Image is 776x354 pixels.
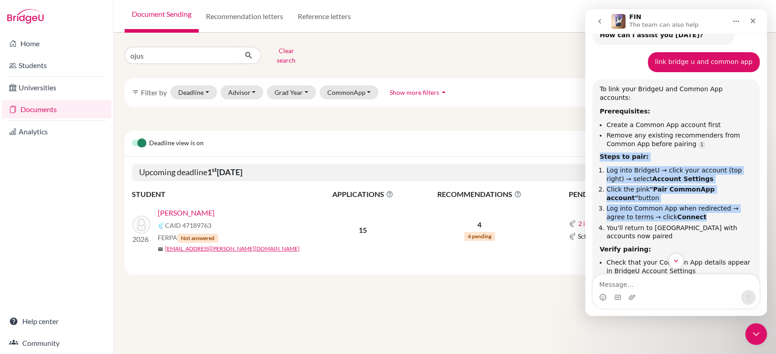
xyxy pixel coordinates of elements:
[2,312,111,330] a: Help center
[125,47,237,64] input: Find student by name...
[132,88,139,96] i: filter_list
[2,123,111,141] a: Analytics
[2,34,111,53] a: Home
[92,204,121,211] b: Connect
[43,285,50,292] button: Upload attachment
[220,85,264,99] button: Advisor
[569,233,576,240] img: Common App logo
[390,88,439,96] span: Show more filters
[158,233,218,243] span: FERPA
[21,177,130,192] b: "Pair CommonApp account"
[158,222,165,229] img: Common App logo
[212,166,217,173] sup: st
[412,189,546,200] span: RECOMMENDATIONS
[439,88,448,97] i: arrow_drop_up
[2,56,111,74] a: Students
[2,334,111,352] a: Community
[569,189,692,200] span: PENDING DOCS
[141,88,167,97] span: Filter by
[320,85,379,99] button: CommonApp
[158,207,215,218] a: [PERSON_NAME]
[156,281,170,295] button: Send a message…
[15,236,66,244] b: Verify pairing:
[21,195,167,212] li: Log into Common App when redirected → agree to terms → click
[15,76,167,93] div: To link your BridgeU and Common App accounts:
[158,246,163,252] span: mail
[132,234,150,245] p: 2026
[7,70,175,339] div: FIN says…
[569,220,576,227] img: Common App logo
[29,285,36,292] button: Gif picker
[267,85,316,99] button: Grad Year
[261,44,311,67] button: Clear search
[21,112,167,120] li: Create a Common App account first
[578,231,641,241] span: School midyear report
[745,323,767,345] iframe: Intercom live chat
[165,245,300,253] a: [EMAIL_ADDRESS][PERSON_NAME][DOMAIN_NAME]
[585,9,767,316] iframe: To enrich screen reader interactions, please activate Accessibility in Grammarly extension settings
[15,144,63,151] b: Steps to pair:
[464,232,495,241] span: 4 pending
[578,218,618,229] button: 2 initial forms
[165,221,211,230] span: CAID 47189763
[725,8,765,25] button: Poonam
[177,234,218,243] span: Not answered
[8,265,174,281] textarea: Message…
[67,166,129,173] b: Account Settings
[2,100,111,118] a: Documents
[359,226,367,234] b: 15
[21,215,167,231] li: You'll return to [GEOGRAPHIC_DATA] with accounts now paired
[207,167,242,177] b: 1 [DATE]
[7,70,175,338] div: To link your BridgeU and Common App accounts:Prerequisites:Create a Common App account firstRemov...
[149,138,204,149] span: Deadline view is on
[412,219,546,230] p: 4
[7,9,44,24] img: Bridge-U
[2,79,111,97] a: Universities
[314,189,411,200] span: APPLICATIONS
[83,244,99,260] button: Scroll to bottom
[170,85,217,99] button: Deadline
[14,285,21,292] button: Emoji picker
[21,176,167,193] li: Click the pink button
[21,157,167,174] li: Log into BridgeU → click your account (top right) → select
[21,122,167,139] li: Remove any existing recommenders from Common App before pairing
[132,164,758,181] h5: Upcoming deadline
[132,216,150,234] img: Mehndiratta, Ojus
[113,132,120,139] a: Source reference 13038225:
[382,85,456,99] button: Show more filtersarrow_drop_up
[15,98,65,106] b: Prerequisites:
[132,188,314,200] th: STUDENT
